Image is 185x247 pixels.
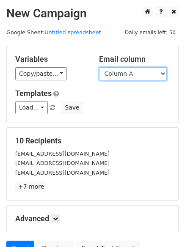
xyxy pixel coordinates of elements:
h5: Advanced [15,214,170,223]
small: [EMAIL_ADDRESS][DOMAIN_NAME] [15,151,110,157]
a: Copy/paste... [15,67,67,80]
h2: New Campaign [6,6,179,21]
h5: Email column [99,55,170,64]
small: [EMAIL_ADDRESS][DOMAIN_NAME] [15,160,110,166]
a: Daily emails left: 50 [122,29,179,36]
a: +7 more [15,181,47,192]
h5: Variables [15,55,86,64]
iframe: Chat Widget [143,206,185,247]
a: Templates [15,89,52,98]
a: Untitled spreadsheet [44,29,101,36]
a: Load... [15,101,48,114]
h5: 10 Recipients [15,136,170,145]
button: Save [61,101,83,114]
small: [EMAIL_ADDRESS][DOMAIN_NAME] [15,170,110,176]
small: Google Sheet: [6,29,101,36]
span: Daily emails left: 50 [122,28,179,37]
